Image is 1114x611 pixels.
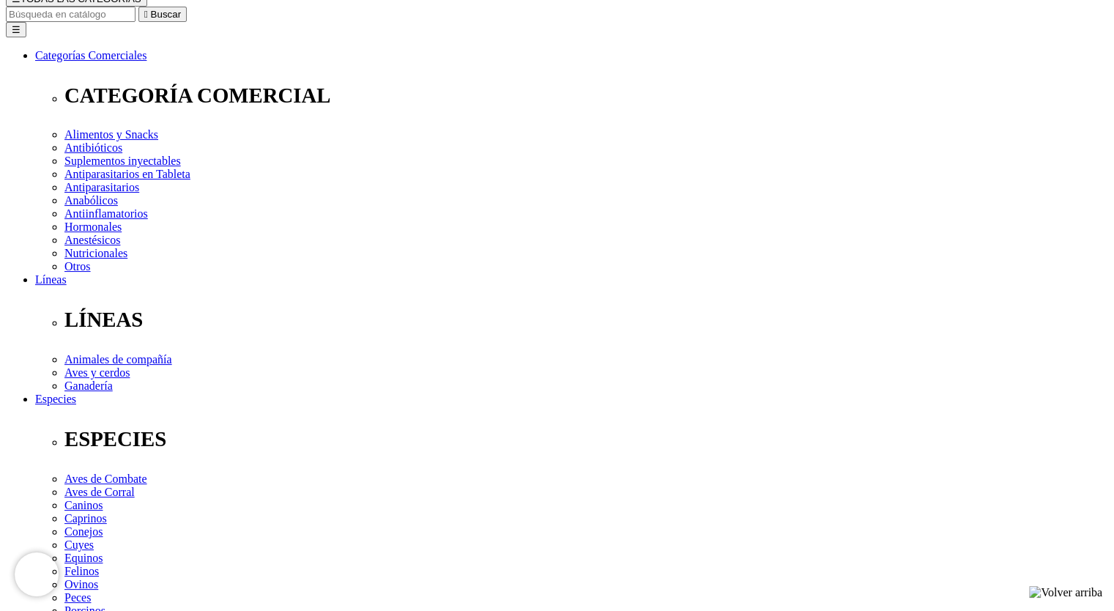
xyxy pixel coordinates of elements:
a: Aves de Corral [64,486,135,498]
a: Antiinflamatorios [64,207,148,220]
input: Buscar [6,7,135,22]
span: Buscar [151,9,181,20]
a: Nutricionales [64,247,127,259]
a: Animales de compañía [64,353,172,366]
a: Antiparasitarios [64,181,139,193]
a: Aves de Combate [64,473,147,485]
a: Alimentos y Snacks [64,128,158,141]
p: CATEGORÍA COMERCIAL [64,84,1108,108]
i:  [144,9,148,20]
img: Volver arriba [1029,586,1102,599]
a: Especies [35,393,76,405]
a: Caprinos [64,512,107,525]
a: Ganadería [64,379,113,392]
button:  Buscar [138,7,187,22]
a: Anestésicos [64,234,120,246]
a: Equinos [64,552,103,564]
p: ESPECIES [64,427,1108,451]
a: Líneas [35,273,67,286]
a: Conejos [64,525,103,538]
a: Antiparasitarios en Tableta [64,168,190,180]
iframe: Brevo live chat [15,552,59,596]
p: LÍNEAS [64,308,1108,332]
a: Anabólicos [64,194,118,207]
a: Hormonales [64,221,122,233]
a: Cuyes [64,538,94,551]
a: Otros [64,260,91,273]
a: Suplementos inyectables [64,155,181,167]
a: Aves y cerdos [64,366,130,379]
a: Caninos [64,499,103,511]
a: Antibióticos [64,141,122,154]
a: Categorías Comerciales [35,49,146,62]
button: ☰ [6,22,26,37]
a: Felinos [64,565,99,577]
a: Ovinos [64,578,98,590]
a: Peces [64,591,91,604]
